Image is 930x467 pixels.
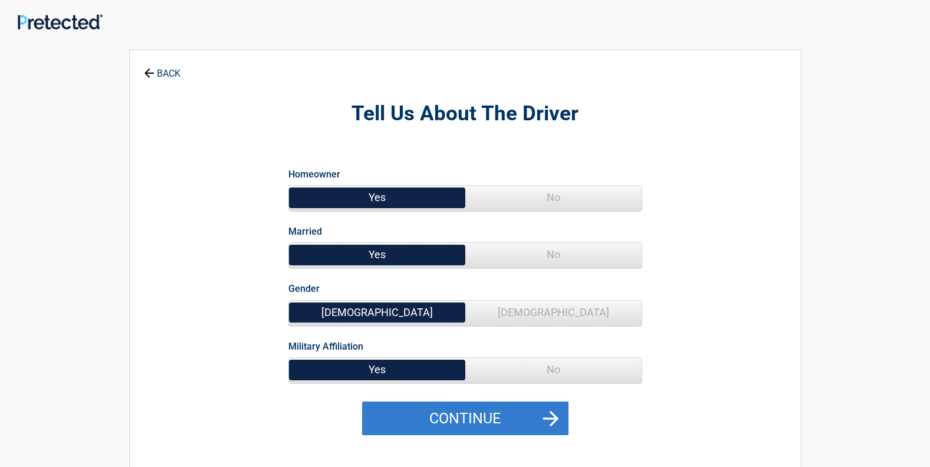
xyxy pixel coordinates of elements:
[465,358,642,382] span: No
[288,281,320,297] label: Gender
[289,358,465,382] span: Yes
[288,166,340,182] label: Homeowner
[289,186,465,209] span: Yes
[289,301,465,324] span: [DEMOGRAPHIC_DATA]
[465,301,642,324] span: [DEMOGRAPHIC_DATA]
[289,243,465,267] span: Yes
[195,100,736,128] h2: Tell Us About The Driver
[288,223,322,239] label: Married
[465,243,642,267] span: No
[288,338,363,354] label: Military Affiliation
[18,14,103,29] img: Main Logo
[465,186,642,209] span: No
[362,402,568,436] button: Continue
[142,58,183,78] a: BACK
